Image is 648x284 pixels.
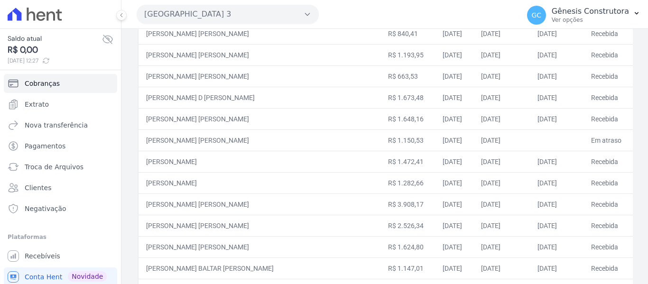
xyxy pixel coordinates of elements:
td: [DATE] [435,65,473,87]
td: [DATE] [473,44,529,65]
td: [DATE] [473,151,529,172]
td: [DATE] [435,193,473,215]
a: Pagamentos [4,137,117,156]
td: R$ 1.624,80 [380,236,435,257]
td: [DATE] [435,236,473,257]
span: Cobranças [25,79,60,88]
a: Recebíveis [4,247,117,266]
td: Recebida [583,44,630,65]
td: [DATE] [473,257,529,279]
td: R$ 1.648,16 [380,108,435,129]
a: Negativação [4,199,117,218]
td: [PERSON_NAME] [PERSON_NAME] [139,236,380,257]
td: [DATE] [435,257,473,279]
td: R$ 1.193,95 [380,44,435,65]
td: [PERSON_NAME] D [PERSON_NAME] [139,87,380,108]
td: [DATE] [473,108,529,129]
td: [PERSON_NAME] [139,151,380,172]
td: R$ 2.526,34 [380,215,435,236]
span: GC [531,12,541,18]
td: R$ 663,53 [380,65,435,87]
td: Recebida [583,108,630,129]
td: [DATE] [435,172,473,193]
p: Gênesis Construtora [552,7,629,16]
td: R$ 1.147,01 [380,257,435,279]
td: R$ 1.673,48 [380,87,435,108]
td: [DATE] [530,193,583,215]
a: Troca de Arquivos [4,157,117,176]
td: [PERSON_NAME] [PERSON_NAME] [139,215,380,236]
td: [DATE] [435,215,473,236]
td: [DATE] [530,236,583,257]
a: Cobranças [4,74,117,93]
td: [DATE] [435,44,473,65]
td: R$ 1.150,53 [380,129,435,151]
td: Recebida [583,151,630,172]
td: [DATE] [473,23,529,44]
td: [DATE] [530,257,583,279]
span: Novidade [68,271,107,282]
span: Clientes [25,183,51,192]
td: Recebida [583,87,630,108]
button: GC Gênesis Construtora Ver opções [519,2,648,28]
td: [PERSON_NAME] [PERSON_NAME] [139,23,380,44]
td: [DATE] [473,87,529,108]
span: Nova transferência [25,120,88,130]
td: Recebida [583,23,630,44]
td: Recebida [583,236,630,257]
td: R$ 1.472,41 [380,151,435,172]
a: Extrato [4,95,117,114]
td: [DATE] [473,65,529,87]
span: Troca de Arquivos [25,162,83,172]
td: [DATE] [435,23,473,44]
td: R$ 1.282,66 [380,172,435,193]
td: [PERSON_NAME] BALTAR [PERSON_NAME] [139,257,380,279]
td: [DATE] [473,172,529,193]
td: R$ 840,41 [380,23,435,44]
td: [PERSON_NAME] [PERSON_NAME] [139,193,380,215]
td: [DATE] [530,65,583,87]
a: Nova transferência [4,116,117,135]
span: Negativação [25,204,66,213]
span: Extrato [25,100,49,109]
span: Pagamentos [25,141,65,151]
td: [DATE] [435,129,473,151]
td: [PERSON_NAME] [PERSON_NAME] [139,129,380,151]
td: [DATE] [530,215,583,236]
span: Recebíveis [25,251,60,261]
td: [DATE] [530,44,583,65]
td: [DATE] [435,87,473,108]
td: [DATE] [435,151,473,172]
p: Ver opções [552,16,629,24]
td: [DATE] [530,172,583,193]
td: [DATE] [473,236,529,257]
td: Recebida [583,257,630,279]
td: Recebida [583,215,630,236]
td: Recebida [583,172,630,193]
a: Clientes [4,178,117,197]
span: Saldo atual [8,34,102,44]
td: [DATE] [530,23,583,44]
td: [DATE] [530,151,583,172]
td: [DATE] [530,108,583,129]
td: [DATE] [473,215,529,236]
td: [DATE] [530,87,583,108]
td: [DATE] [435,108,473,129]
td: [DATE] [473,193,529,215]
td: Recebida [583,65,630,87]
td: Em atraso [583,129,630,151]
div: Plataformas [8,231,113,243]
td: [PERSON_NAME] [PERSON_NAME] [139,65,380,87]
span: [DATE] 12:27 [8,56,102,65]
button: [GEOGRAPHIC_DATA] 3 [137,5,319,24]
td: [DATE] [473,129,529,151]
td: [PERSON_NAME] [139,172,380,193]
td: [PERSON_NAME] [PERSON_NAME] [139,44,380,65]
td: R$ 3.908,17 [380,193,435,215]
span: Conta Hent [25,272,62,282]
td: Recebida [583,193,630,215]
td: [PERSON_NAME] [PERSON_NAME] [139,108,380,129]
span: R$ 0,00 [8,44,102,56]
